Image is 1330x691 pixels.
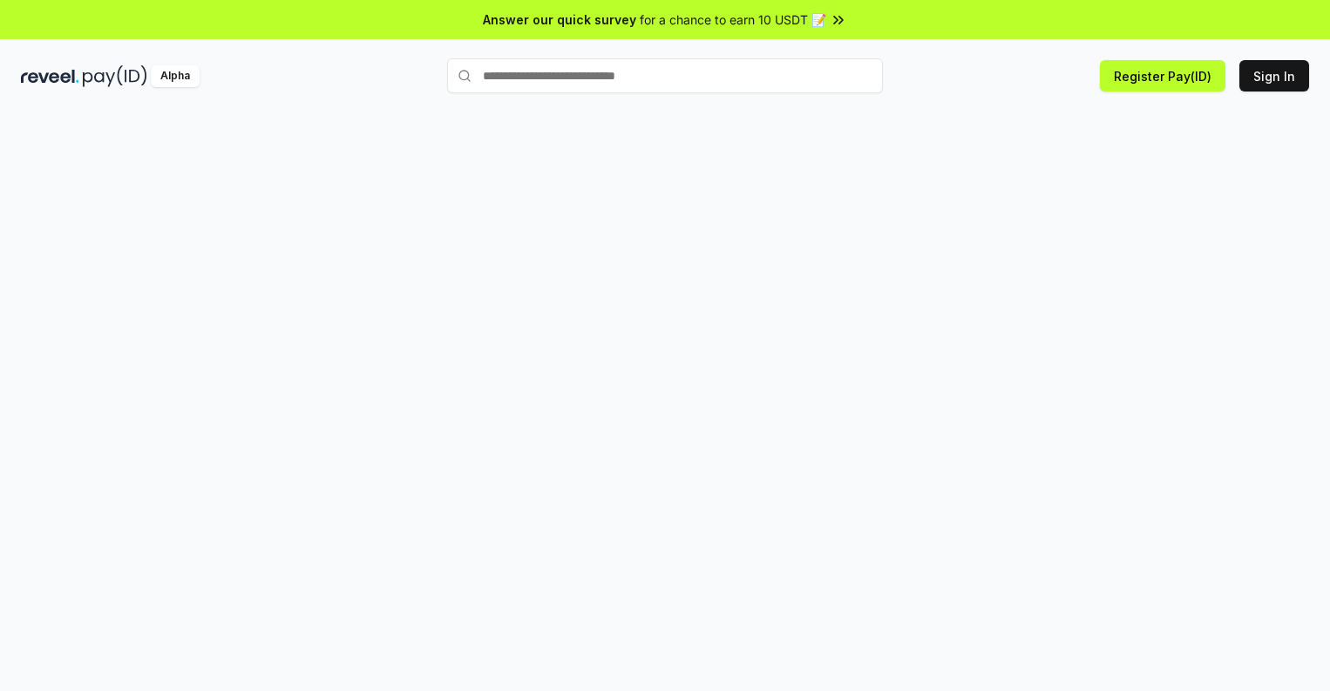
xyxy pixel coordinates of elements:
[83,65,147,87] img: pay_id
[640,10,826,29] span: for a chance to earn 10 USDT 📝
[1100,60,1225,91] button: Register Pay(ID)
[151,65,200,87] div: Alpha
[1239,60,1309,91] button: Sign In
[21,65,79,87] img: reveel_dark
[483,10,636,29] span: Answer our quick survey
